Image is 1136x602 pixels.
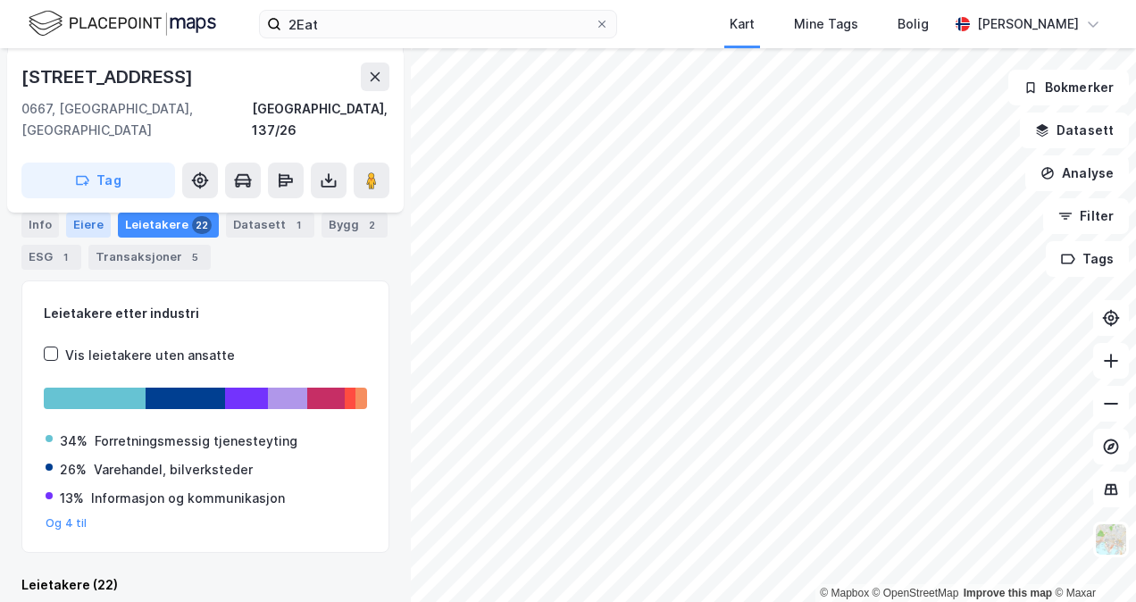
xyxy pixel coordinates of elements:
a: OpenStreetMap [873,587,959,599]
div: Transaksjoner [88,245,211,270]
div: 5 [186,248,204,266]
div: Kart [730,13,755,35]
button: Tags [1046,241,1129,277]
div: Informasjon og kommunikasjon [91,488,285,509]
div: ESG [21,245,81,270]
div: Bygg [322,213,388,238]
div: 1 [289,216,307,234]
div: 2 [363,216,380,234]
div: [STREET_ADDRESS] [21,63,196,91]
div: 1 [56,248,74,266]
div: 13% [60,488,84,509]
div: Mine Tags [794,13,858,35]
div: 0667, [GEOGRAPHIC_DATA], [GEOGRAPHIC_DATA] [21,98,252,141]
div: Varehandel, bilverksteder [94,459,253,481]
div: Leietakere (22) [21,574,389,596]
div: Datasett [226,213,314,238]
div: Info [21,213,59,238]
iframe: Chat Widget [1047,516,1136,602]
img: logo.f888ab2527a4732fd821a326f86c7f29.svg [29,8,216,39]
div: Eiere [66,213,111,238]
div: [PERSON_NAME] [977,13,1079,35]
a: Mapbox [820,587,869,599]
div: Vis leietakere uten ansatte [65,345,235,366]
input: Søk på adresse, matrikkel, gårdeiere, leietakere eller personer [281,11,595,38]
div: Leietakere [118,213,219,238]
div: Forretningsmessig tjenesteyting [95,431,297,452]
div: Kontrollprogram for chat [1047,516,1136,602]
button: Analyse [1025,155,1129,191]
button: Datasett [1020,113,1129,148]
button: Filter [1043,198,1129,234]
div: 34% [60,431,88,452]
div: 26% [60,459,87,481]
a: Improve this map [964,587,1052,599]
div: Bolig [898,13,929,35]
div: Leietakere etter industri [44,303,367,324]
button: Og 4 til [46,516,88,531]
button: Tag [21,163,175,198]
button: Bokmerker [1008,70,1129,105]
div: [GEOGRAPHIC_DATA], 137/26 [252,98,389,141]
div: 22 [192,216,212,234]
